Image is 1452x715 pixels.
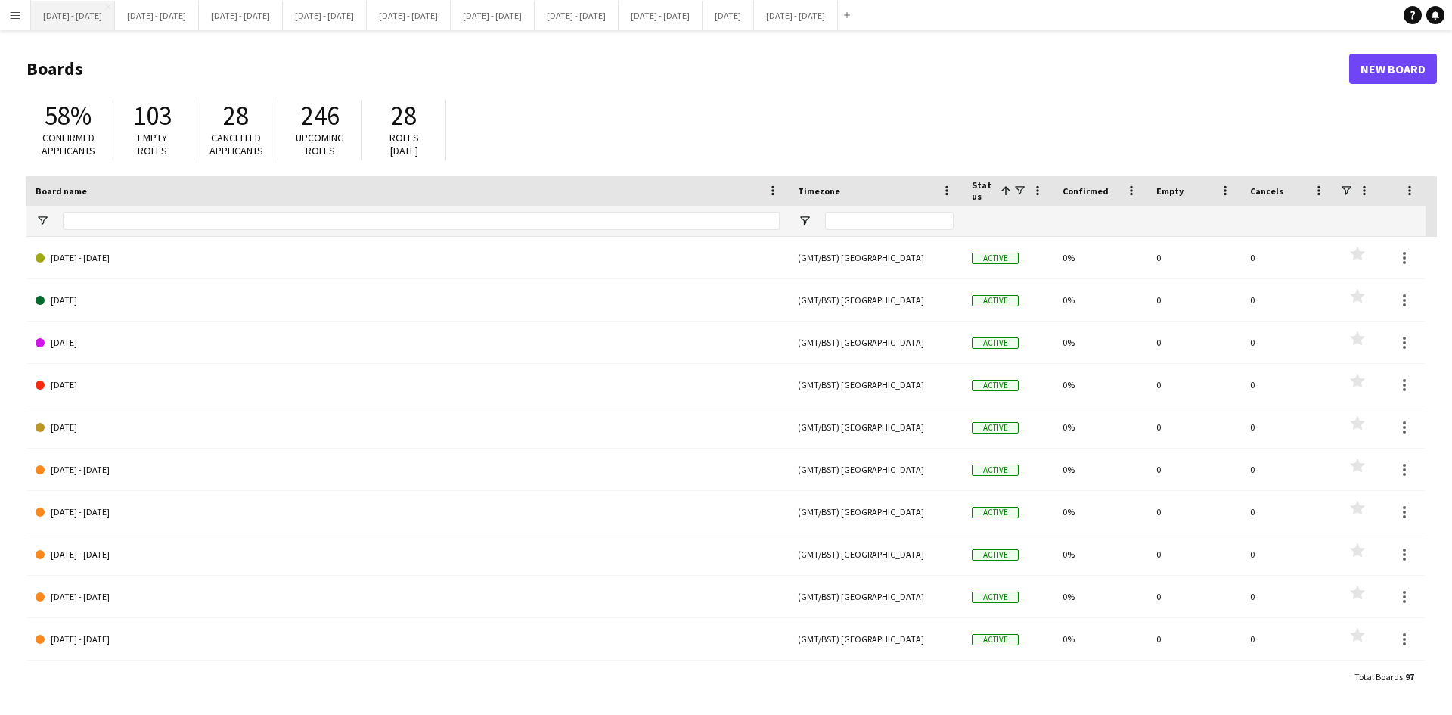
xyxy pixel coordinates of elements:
[1063,185,1109,197] span: Confirmed
[1241,491,1335,533] div: 0
[389,131,419,157] span: Roles [DATE]
[451,1,535,30] button: [DATE] - [DATE]
[972,380,1019,391] span: Active
[754,1,838,30] button: [DATE] - [DATE]
[1147,576,1241,617] div: 0
[789,576,963,617] div: (GMT/BST) [GEOGRAPHIC_DATA]
[972,465,1019,476] span: Active
[301,99,340,132] span: 246
[789,449,963,490] div: (GMT/BST) [GEOGRAPHIC_DATA]
[36,185,87,197] span: Board name
[45,99,92,132] span: 58%
[367,1,451,30] button: [DATE] - [DATE]
[1147,364,1241,406] div: 0
[1053,618,1147,660] div: 0%
[1241,618,1335,660] div: 0
[825,212,954,230] input: Timezone Filter Input
[1147,491,1241,533] div: 0
[1147,618,1241,660] div: 0
[1147,237,1241,278] div: 0
[36,491,780,533] a: [DATE] - [DATE]
[209,131,263,157] span: Cancelled applicants
[36,661,780,703] a: [DATE] - [DATE]
[789,279,963,321] div: (GMT/BST) [GEOGRAPHIC_DATA]
[789,364,963,406] div: (GMT/BST) [GEOGRAPHIC_DATA]
[972,592,1019,603] span: Active
[42,131,95,157] span: Confirmed applicants
[1241,364,1335,406] div: 0
[1053,406,1147,448] div: 0%
[789,237,963,278] div: (GMT/BST) [GEOGRAPHIC_DATA]
[789,618,963,660] div: (GMT/BST) [GEOGRAPHIC_DATA]
[36,279,780,322] a: [DATE]
[798,185,840,197] span: Timezone
[31,1,115,30] button: [DATE] - [DATE]
[223,99,249,132] span: 28
[1241,322,1335,363] div: 0
[36,449,780,491] a: [DATE] - [DATE]
[36,406,780,449] a: [DATE]
[26,58,1349,80] h1: Boards
[1053,364,1147,406] div: 0%
[199,1,283,30] button: [DATE] - [DATE]
[972,253,1019,264] span: Active
[1354,662,1414,692] div: :
[1147,279,1241,321] div: 0
[36,533,780,576] a: [DATE] - [DATE]
[1241,533,1335,575] div: 0
[36,576,780,618] a: [DATE] - [DATE]
[1053,576,1147,617] div: 0%
[36,322,780,364] a: [DATE]
[133,99,172,132] span: 103
[972,549,1019,561] span: Active
[1354,671,1403,682] span: Total Boards
[1053,491,1147,533] div: 0%
[535,1,619,30] button: [DATE] - [DATE]
[789,533,963,575] div: (GMT/BST) [GEOGRAPHIC_DATA]
[1156,185,1184,197] span: Empty
[972,634,1019,645] span: Active
[1147,449,1241,490] div: 0
[1250,185,1283,197] span: Cancels
[1405,671,1414,682] span: 97
[972,179,994,202] span: Status
[1053,279,1147,321] div: 0%
[36,237,780,279] a: [DATE] - [DATE]
[972,337,1019,349] span: Active
[1053,237,1147,278] div: 0%
[1053,661,1147,702] div: 0%
[1053,449,1147,490] div: 0%
[1241,406,1335,448] div: 0
[798,214,811,228] button: Open Filter Menu
[1241,237,1335,278] div: 0
[789,406,963,448] div: (GMT/BST) [GEOGRAPHIC_DATA]
[789,661,963,702] div: (GMT/BST) [GEOGRAPHIC_DATA]
[1053,533,1147,575] div: 0%
[619,1,703,30] button: [DATE] - [DATE]
[1147,322,1241,363] div: 0
[972,422,1019,434] span: Active
[1241,576,1335,617] div: 0
[36,214,49,228] button: Open Filter Menu
[1241,661,1335,702] div: 0
[1241,279,1335,321] div: 0
[63,212,780,230] input: Board name Filter Input
[1349,54,1437,84] a: New Board
[1147,661,1241,702] div: 0
[1053,322,1147,363] div: 0%
[36,618,780,661] a: [DATE] - [DATE]
[789,322,963,363] div: (GMT/BST) [GEOGRAPHIC_DATA]
[1147,533,1241,575] div: 0
[391,99,417,132] span: 28
[1147,406,1241,448] div: 0
[115,1,199,30] button: [DATE] - [DATE]
[36,364,780,406] a: [DATE]
[1241,449,1335,490] div: 0
[138,131,167,157] span: Empty roles
[789,491,963,533] div: (GMT/BST) [GEOGRAPHIC_DATA]
[283,1,367,30] button: [DATE] - [DATE]
[296,131,344,157] span: Upcoming roles
[972,295,1019,306] span: Active
[972,507,1019,518] span: Active
[703,1,754,30] button: [DATE]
